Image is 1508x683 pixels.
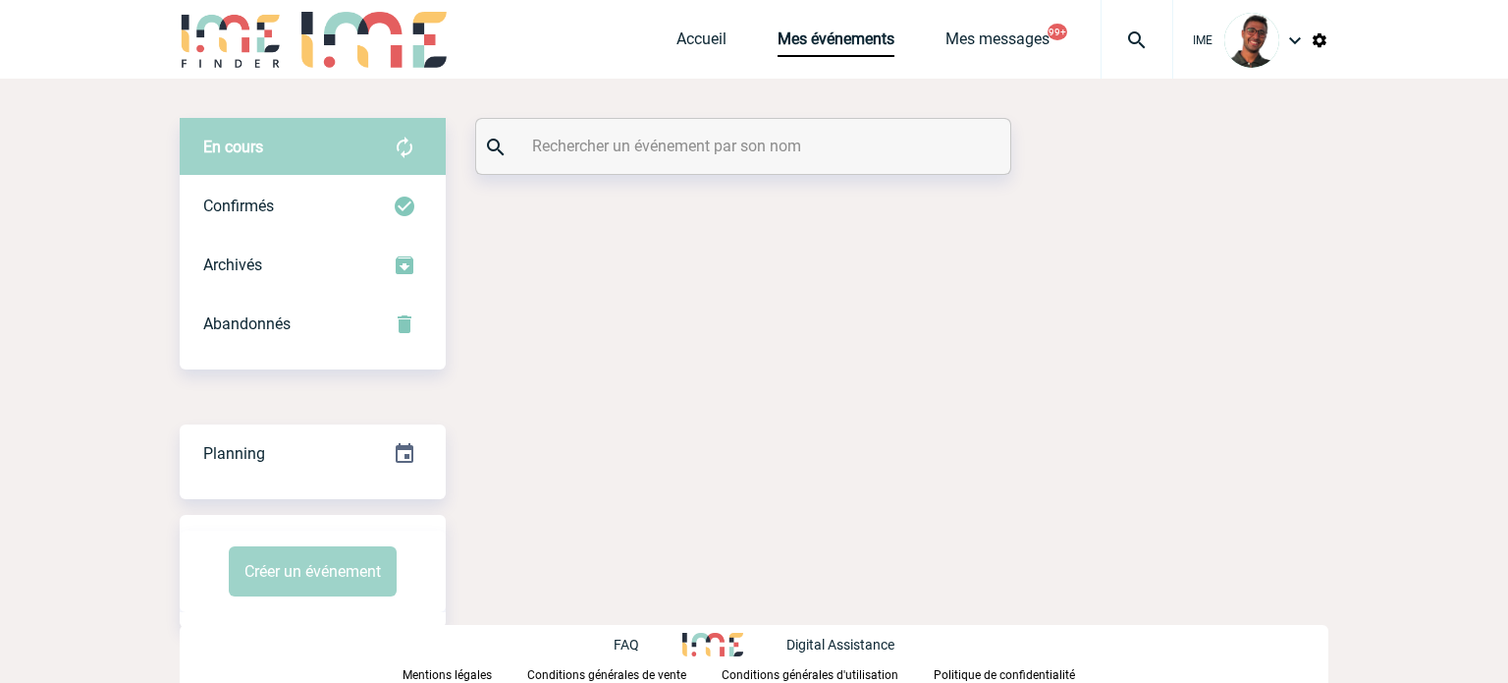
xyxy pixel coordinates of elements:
p: FAQ [614,637,639,653]
a: FAQ [614,634,682,653]
a: Accueil [676,29,727,57]
img: IME-Finder [180,12,282,68]
span: Archivés [203,256,262,274]
p: Politique de confidentialité [934,668,1075,682]
span: En cours [203,138,263,156]
button: 99+ [1048,24,1067,40]
span: Confirmés [203,197,274,215]
a: Conditions générales d'utilisation [722,664,934,683]
p: Conditions générales d'utilisation [722,668,898,682]
p: Mentions légales [403,668,492,682]
div: Retrouvez ici tous les événements que vous avez décidé d'archiver [180,236,446,295]
img: 124970-0.jpg [1224,13,1279,68]
p: Conditions générales de vente [527,668,686,682]
button: Créer un événement [229,546,397,597]
a: Conditions générales de vente [527,664,722,683]
div: Retrouvez ici tous vos évènements avant confirmation [180,118,446,177]
div: Retrouvez ici tous vos événements annulés [180,295,446,354]
a: Mentions légales [403,664,527,683]
div: Retrouvez ici tous vos événements organisés par date et état d'avancement [180,425,446,484]
a: Mes événements [778,29,894,57]
span: Planning [203,444,265,463]
span: IME [1193,33,1212,47]
a: Mes messages [945,29,1050,57]
img: http://www.idealmeetingsevents.fr/ [682,633,743,656]
a: Planning [180,424,446,482]
a: Politique de confidentialité [934,664,1106,683]
span: Abandonnés [203,314,291,333]
p: Digital Assistance [786,637,894,653]
input: Rechercher un événement par son nom [527,132,964,160]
